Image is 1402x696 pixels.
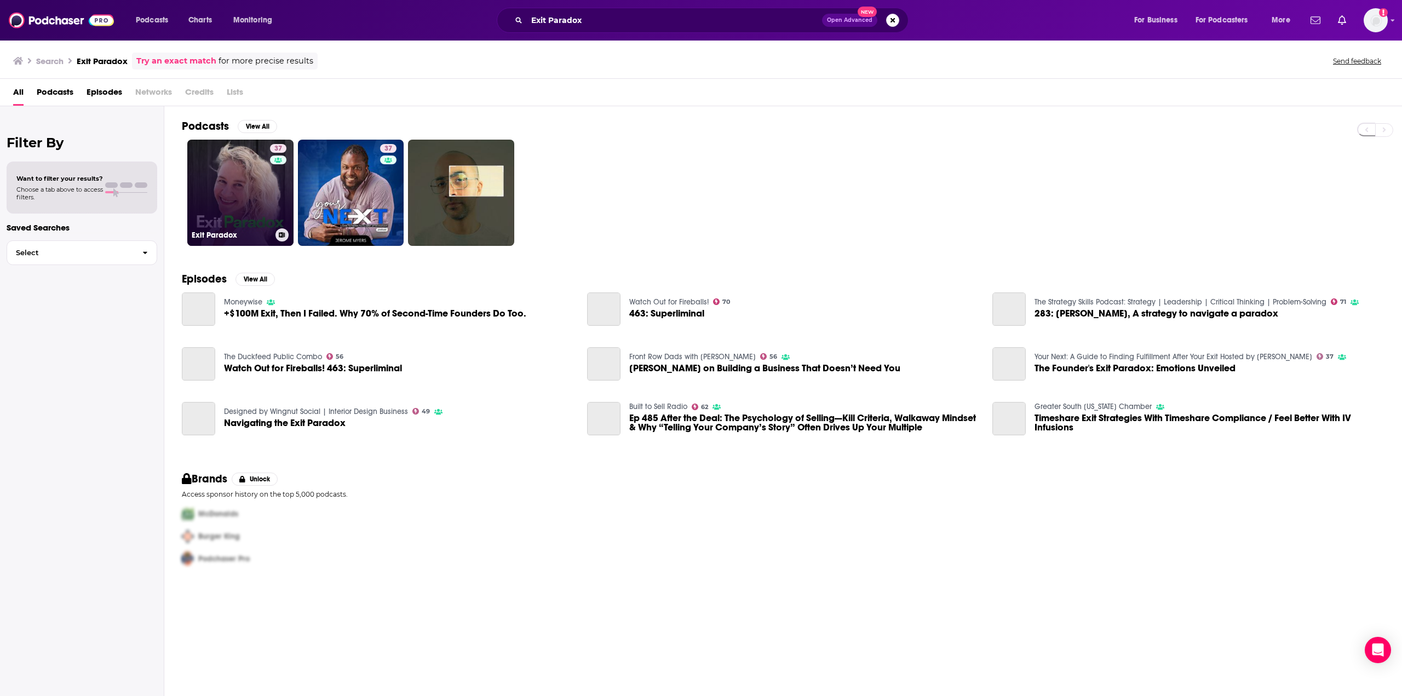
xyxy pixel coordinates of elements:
a: Show notifications dropdown [1306,11,1325,30]
button: Select [7,240,157,265]
span: 37 [1326,354,1334,359]
a: The Founder's Exit Paradox: Emotions Unveiled [992,347,1026,381]
a: +$100M Exit, Then I Failed. Why 70% of Second-Time Founders Do Too. [224,309,526,318]
span: 37 [274,143,282,154]
a: Ep 485 After the Deal: The Psychology of Selling—Kill Criteria, Walkaway Mindset & Why “Telling Y... [587,402,620,435]
a: Moneywise [224,297,262,307]
span: McDonalds [198,509,238,519]
a: 49 [412,408,430,415]
a: Try an exact match [136,55,216,67]
span: Credits [185,83,214,106]
span: Monitoring [233,13,272,28]
a: 283: Wendy Smith, A strategy to navigate a paradox [992,292,1026,326]
button: open menu [128,11,182,29]
a: 71 [1331,298,1347,305]
span: 56 [336,354,343,359]
a: Watch Out for Fireballs! 463: Superliminal [182,347,215,381]
div: Search podcasts, credits, & more... [507,8,919,33]
span: Podcasts [37,83,73,106]
button: Unlock [232,473,278,486]
button: View All [235,273,275,286]
a: Show notifications dropdown [1334,11,1351,30]
span: 71 [1340,300,1346,304]
a: Timeshare Exit Strategies With Timeshare Compliance / Feel Better With IV Infusions [1035,413,1384,432]
span: for more precise results [219,55,313,67]
a: +$100M Exit, Then I Failed. Why 70% of Second-Time Founders Do Too. [182,292,215,326]
span: Select [7,249,134,256]
img: Podchaser - Follow, Share and Rate Podcasts [9,10,114,31]
a: PodcastsView All [182,119,277,133]
a: The Strategy Skills Podcast: Strategy | Leadership | Critical Thinking | Problem-Solving [1035,297,1326,307]
h3: Exit Paradox [192,231,271,240]
img: First Pro Logo [177,503,198,525]
a: 37 [270,144,286,153]
a: Ep 485 After the Deal: The Psychology of Selling—Kill Criteria, Walkaway Mindset & Why “Telling Y... [629,413,979,432]
a: 283: Wendy Smith, A strategy to navigate a paradox [1035,309,1278,318]
span: 283: [PERSON_NAME], A strategy to navigate a paradox [1035,309,1278,318]
button: View All [238,120,277,133]
img: User Profile [1364,8,1388,32]
input: Search podcasts, credits, & more... [527,11,822,29]
span: For Podcasters [1196,13,1248,28]
a: The Duckfeed Public Combo [224,352,322,361]
a: 463: Superliminal [587,292,620,326]
a: Designed by Wingnut Social | Interior Design Business [224,407,408,416]
button: open menu [1264,11,1304,29]
span: Open Advanced [827,18,872,23]
span: Charts [188,13,212,28]
a: Episodes [87,83,122,106]
span: 37 [384,143,392,154]
h2: Brands [182,472,227,486]
a: Watch Out for Fireballs! 463: Superliminal [224,364,402,373]
a: Ryan Deiss on Building a Business That Doesn’t Need You [629,364,900,373]
button: open menu [226,11,286,29]
a: 37Exit Paradox [187,140,294,246]
span: Lists [227,83,243,106]
a: Built to Sell Radio [629,402,687,411]
div: Open Intercom Messenger [1365,637,1391,663]
a: Greater South Florida Chamber [1035,402,1152,411]
span: 49 [422,409,430,414]
a: EpisodesView All [182,272,275,286]
span: New [858,7,877,17]
span: 56 [769,354,777,359]
a: 62 [692,404,709,410]
a: 463: Superliminal [629,309,704,318]
button: Open AdvancedNew [822,14,877,27]
button: Send feedback [1330,56,1384,66]
h2: Episodes [182,272,227,286]
h3: Exit Paradox [77,56,128,66]
a: Charts [181,11,219,29]
a: 37 [380,144,397,153]
p: Access sponsor history on the top 5,000 podcasts. [182,490,1384,498]
button: open menu [1188,11,1264,29]
a: Ryan Deiss on Building a Business That Doesn’t Need You [587,347,620,381]
a: Your Next: A Guide to Finding Fulfillment After Your Exit Hosted by Jerome Myers [1035,352,1312,361]
span: Networks [135,83,172,106]
span: Podchaser Pro [198,554,250,563]
a: The Founder's Exit Paradox: Emotions Unveiled [1035,364,1236,373]
a: 37 [1317,353,1334,360]
a: Watch Out for Fireballs! [629,297,709,307]
span: Want to filter your results? [16,175,103,182]
svg: Add a profile image [1379,8,1388,17]
img: Third Pro Logo [177,548,198,570]
a: Navigating the Exit Paradox [182,402,215,435]
a: All [13,83,24,106]
a: 56 [760,353,778,360]
h2: Filter By [7,135,157,151]
span: Burger King [198,532,240,541]
span: 62 [701,405,708,410]
a: Navigating the Exit Paradox [224,418,346,428]
a: 37 [298,140,404,246]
